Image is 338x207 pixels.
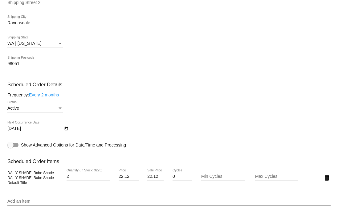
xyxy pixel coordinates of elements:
input: Min Cycles [201,174,245,179]
span: Active [7,106,19,111]
mat-select: Status [7,106,63,111]
input: Max Cycles [255,174,299,179]
div: Frequency: [7,92,331,97]
input: Shipping Postcode [7,61,63,66]
input: Cycles [173,174,193,179]
span: DAILY SHADE: Babe Shade - DAILY SHADE: Babe Shade - Default Title [7,171,56,185]
span: WA | [US_STATE] [7,41,42,46]
input: Shipping Street 2 [7,0,331,5]
h3: Scheduled Order Items [7,154,331,164]
mat-icon: delete [323,174,331,182]
input: Next Occurrence Date [7,126,63,131]
input: Shipping City [7,21,63,25]
button: Open calendar [63,125,69,131]
span: Show Advanced Options for Date/Time and Processing [21,142,126,148]
input: Price [119,174,139,179]
input: Add an item [7,199,331,204]
input: Sale Price [147,174,164,179]
mat-select: Shipping State [7,41,63,46]
a: Every 2 months [29,92,59,97]
input: Quantity (In Stock: 3223) [67,174,110,179]
h3: Scheduled Order Details [7,82,331,88]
